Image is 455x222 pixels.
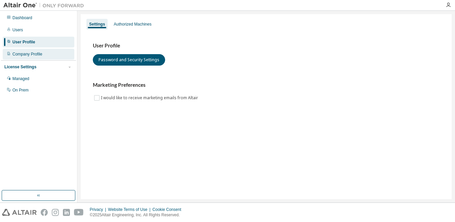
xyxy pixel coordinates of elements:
img: facebook.svg [41,209,48,216]
div: Settings [89,22,105,27]
img: instagram.svg [52,209,59,216]
div: Privacy [90,207,108,212]
div: Users [12,27,23,33]
label: I would like to receive marketing emails from Altair [101,94,199,102]
div: Cookie Consent [152,207,185,212]
p: © 2025 Altair Engineering, Inc. All Rights Reserved. [90,212,185,218]
img: Altair One [3,2,87,9]
div: Website Terms of Use [108,207,152,212]
div: Company Profile [12,51,42,57]
h3: Marketing Preferences [93,82,440,88]
img: youtube.svg [74,209,84,216]
img: linkedin.svg [63,209,70,216]
div: License Settings [4,64,36,70]
div: Managed [12,76,29,81]
h3: User Profile [93,42,440,49]
img: altair_logo.svg [2,209,37,216]
button: Password and Security Settings [93,54,165,66]
div: User Profile [12,39,35,45]
div: Dashboard [12,15,32,21]
div: Authorized Machines [114,22,151,27]
div: On Prem [12,87,29,93]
